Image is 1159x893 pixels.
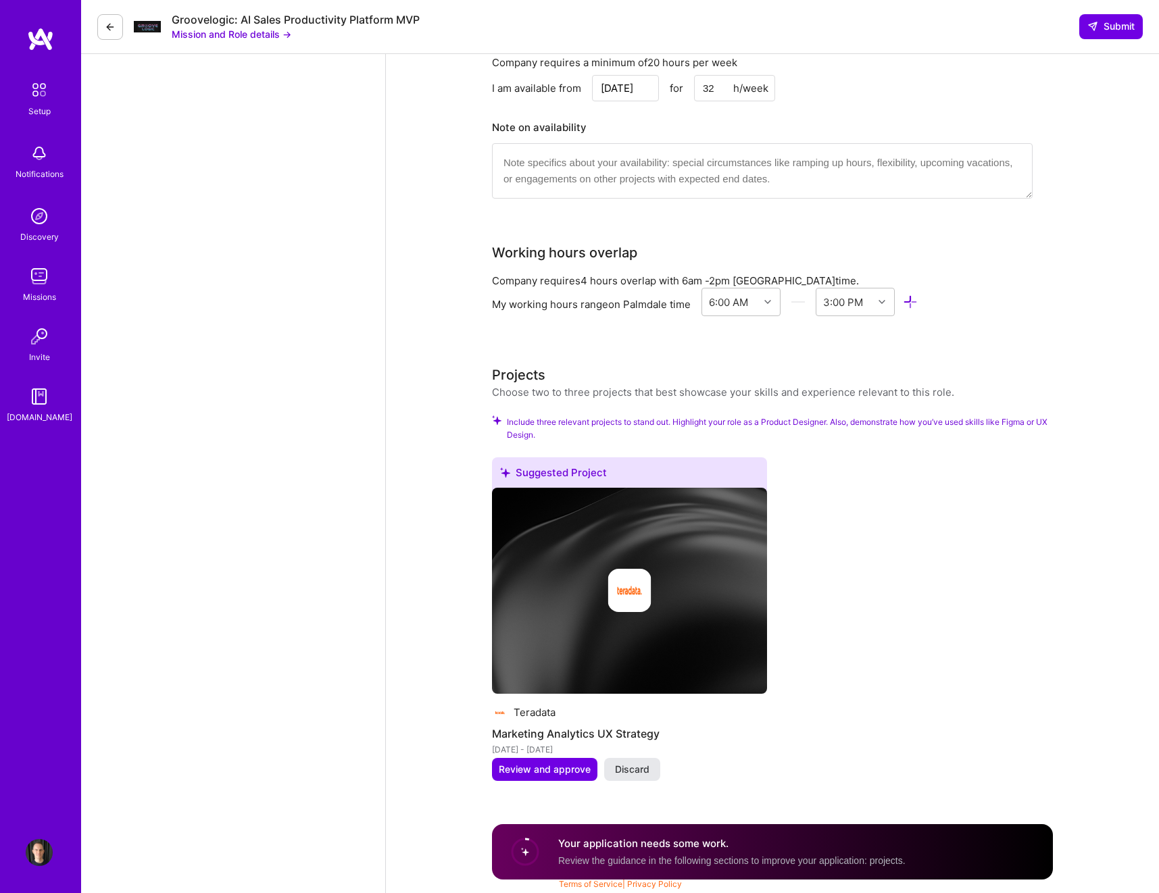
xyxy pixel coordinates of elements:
[559,879,622,889] a: Terms of Service
[492,118,587,138] div: Note on availability
[499,763,591,776] span: Review and approve
[500,467,510,478] i: icon SuggestedTeams
[492,705,508,721] img: Company logo
[604,758,660,781] button: Discard
[7,410,72,424] div: [DOMAIN_NAME]
[492,274,1033,288] div: Company requires 4 hours overlap with [GEOGRAPHIC_DATA] time.
[694,75,775,101] input: XX
[28,104,51,118] div: Setup
[1087,20,1135,33] span: Submit
[172,27,291,41] button: Mission and Role details →
[492,457,767,493] div: Suggested Project
[879,299,885,305] i: icon Chevron
[16,167,64,181] div: Notifications
[492,243,637,263] div: Working hours overlap
[670,81,683,95] div: for
[709,295,748,309] div: 6:00 AM
[514,705,556,719] div: Teradata
[492,385,954,399] div: Choose two to three projects that best showcase your skills and experience relevant to this role.
[558,855,906,866] span: Review the guidance in the following sections to improve your application: projects.
[791,295,806,310] i: icon HorizontalInLineDivider
[26,263,53,290] img: teamwork
[172,13,420,27] div: Groovelogic: AI Sales Productivity Platform MVP
[27,27,54,51] img: logo
[26,203,53,230] img: discovery
[492,742,767,757] div: [DATE] - [DATE]
[682,274,730,287] span: 6am - 2pm
[26,383,53,410] img: guide book
[627,879,682,889] a: Privacy Policy
[29,350,50,364] div: Invite
[25,76,53,104] img: setup
[492,758,597,781] button: Review and approve
[615,763,649,776] span: Discard
[492,365,545,385] div: Projects
[492,488,767,694] img: cover
[492,725,767,742] h4: Marketing Analytics UX Strategy
[492,297,691,311] div: My working hours range on Palmdale time
[81,852,1159,886] div: © 2025 ATeams Inc., All rights reserved.
[492,81,581,95] div: I am available from
[764,299,771,305] i: icon Chevron
[492,415,501,425] i: Check
[105,22,116,32] i: icon LeftArrowDark
[134,21,161,33] img: Company Logo
[26,323,53,350] img: Invite
[492,55,1033,70] div: Company requires a minimum of 20 hours per week
[22,839,56,866] a: User Avatar
[507,415,1053,441] span: Include three relevant projects to stand out. Highlight your role as a Product Designer. Also, de...
[26,140,53,167] img: bell
[823,295,863,309] div: 3:00 PM
[733,81,768,95] div: h/week
[558,836,906,850] h4: Your application needs some work.
[23,290,56,304] div: Missions
[26,839,53,866] img: User Avatar
[1079,14,1143,39] button: Submit
[1087,21,1098,32] i: icon SendLight
[608,569,651,612] img: Company logo
[559,879,682,889] span: |
[20,230,59,244] div: Discovery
